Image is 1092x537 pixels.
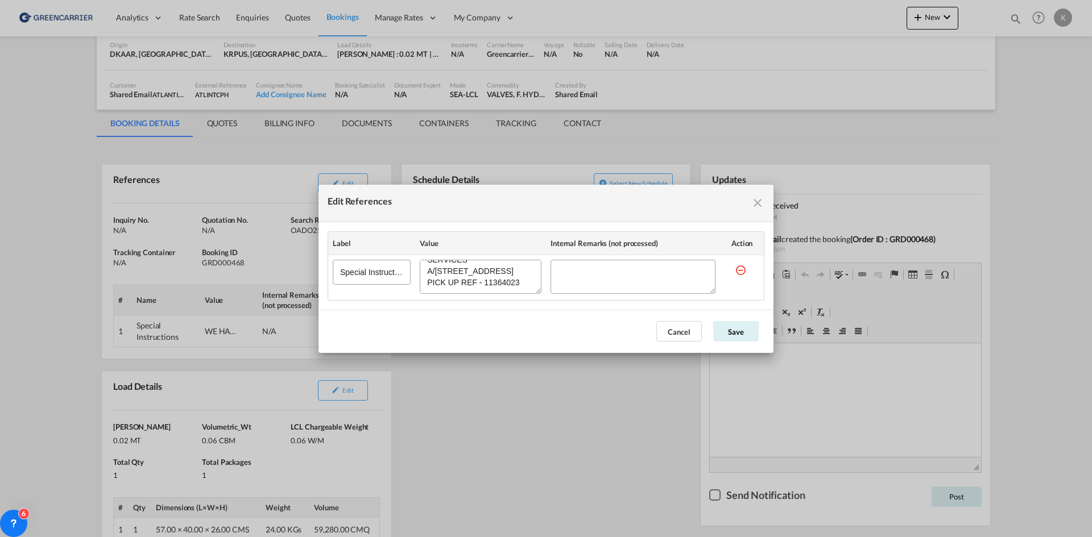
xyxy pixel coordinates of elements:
[751,196,764,210] md-icon: icon-close fg-AAA8AD cursor
[415,232,546,255] th: Value
[713,321,759,342] button: Save
[333,260,411,285] input: Special Instructions
[318,185,773,353] md-dialog: Edit References
[656,321,702,342] button: Cancel
[735,264,746,276] md-icon: icon-minus-circle-outline red-400-fg s20 cursor mr-5
[720,232,764,255] th: Action
[546,232,720,255] th: Internal Remarks (not processed)
[11,11,260,23] body: Editor, editor2
[328,194,392,213] div: Edit References
[328,232,415,255] th: Label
